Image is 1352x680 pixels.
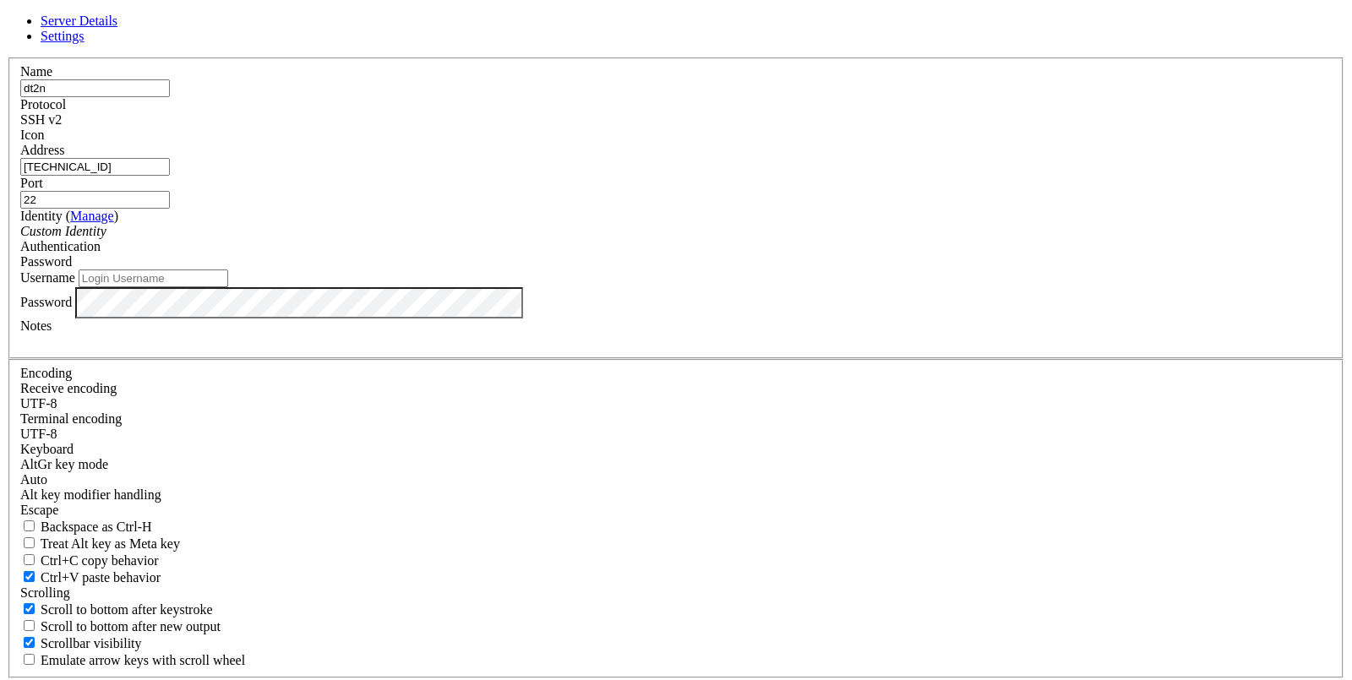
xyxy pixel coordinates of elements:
input: Server Name [20,79,170,97]
span: Scroll to bottom after keystroke [41,602,213,617]
div: Auto [20,472,1332,487]
span: Ctrl+V paste behavior [41,570,161,585]
span: Emulate arrow keys with scroll wheel [41,653,245,667]
a: Settings [41,29,84,43]
a: Manage [70,209,114,223]
label: Controls how the Alt key is handled. Escape: Send an ESC prefix. 8-Bit: Add 128 to the typed char... [20,487,161,502]
span: ( ) [66,209,118,223]
span: UTF-8 [20,396,57,411]
label: Scrolling [20,585,70,600]
label: Username [20,270,75,285]
input: Ctrl+V paste behavior [24,571,35,582]
input: Scrollbar visibility [24,637,35,648]
label: Password [20,295,72,309]
label: Port [20,176,43,190]
label: Whether to scroll to the bottom on any keystroke. [20,602,213,617]
label: Encoding [20,366,72,380]
span: Treat Alt key as Meta key [41,536,180,551]
span: Escape [20,503,58,517]
input: Treat Alt key as Meta key [24,537,35,548]
div: UTF-8 [20,396,1332,411]
div: Escape [20,503,1332,518]
span: Scrollbar visibility [41,636,142,650]
div: UTF-8 [20,427,1332,442]
input: Ctrl+C copy behavior [24,554,35,565]
a: Server Details [41,14,117,28]
input: Scroll to bottom after new output [24,620,35,631]
span: Scroll to bottom after new output [41,619,221,634]
label: If true, the backspace should send BS ('\x08', aka ^H). Otherwise the backspace key should send '... [20,520,152,534]
label: Notes [20,318,52,333]
span: Ctrl+C copy behavior [41,553,159,568]
span: SSH v2 [20,112,62,127]
span: Backspace as Ctrl-H [41,520,152,534]
label: Ctrl+V pastes if true, sends ^V to host if false. Ctrl+Shift+V sends ^V to host if true, pastes i... [20,570,161,585]
div: Password [20,254,1332,269]
label: The vertical scrollbar mode. [20,636,142,650]
label: Protocol [20,97,66,112]
label: Authentication [20,239,101,253]
label: Whether the Alt key acts as a Meta key or as a distinct Alt key. [20,536,180,551]
label: Keyboard [20,442,74,456]
label: Address [20,143,64,157]
div: SSH v2 [20,112,1332,128]
input: Host Name or IP [20,158,170,176]
input: Port Number [20,191,170,209]
label: Set the expected encoding for data received from the host. If the encodings do not match, visual ... [20,457,108,471]
label: Ctrl-C copies if true, send ^C to host if false. Ctrl-Shift-C sends ^C to host if true, copies if... [20,553,159,568]
label: When using the alternative screen buffer, and DECCKM (Application Cursor Keys) is active, mouse w... [20,653,245,667]
label: Icon [20,128,44,142]
input: Scroll to bottom after keystroke [24,603,35,614]
label: Set the expected encoding for data received from the host. If the encodings do not match, visual ... [20,381,117,395]
input: Login Username [79,269,228,287]
div: Custom Identity [20,224,1332,239]
span: Auto [20,472,47,487]
span: UTF-8 [20,427,57,441]
i: Custom Identity [20,224,106,238]
input: Backspace as Ctrl-H [24,520,35,531]
label: The default terminal encoding. ISO-2022 enables character map translations (like graphics maps). ... [20,411,122,426]
input: Emulate arrow keys with scroll wheel [24,654,35,665]
label: Name [20,64,52,79]
span: Password [20,254,72,269]
label: Identity [20,209,118,223]
label: Scroll to bottom after new output. [20,619,221,634]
